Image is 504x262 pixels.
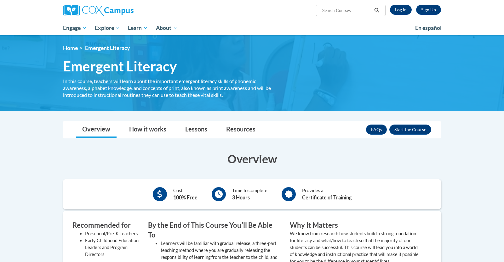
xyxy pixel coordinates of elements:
a: Log In [390,5,412,15]
span: Explore [95,24,120,32]
img: Cox Campus [63,5,134,16]
li: Early Childhood Education Leaders and Program Directors [85,237,139,258]
h3: Recommended for [72,220,139,230]
a: Overview [76,121,117,138]
a: Explore [91,21,124,35]
button: Enroll [389,125,431,135]
span: Emergent Literacy [85,45,130,51]
b: 100% Free [173,194,198,200]
span: Emergent Literacy [63,58,177,75]
a: Home [63,45,78,51]
h3: By the End of This Course Youʹll Be Able To [148,220,280,240]
div: Time to complete [232,187,267,201]
h3: Overview [63,151,441,167]
a: Lessons [179,121,214,138]
div: Provides a [302,187,352,201]
div: Cost [173,187,198,201]
h3: Why It Matters [290,220,422,230]
a: Resources [220,121,262,138]
button: Search [372,7,381,14]
a: Cox Campus [63,5,183,16]
a: Register [416,5,441,15]
b: Certificate of Training [302,194,352,200]
span: About [156,24,177,32]
a: Engage [59,21,91,35]
b: 3 Hours [232,194,250,200]
a: FAQs [366,125,387,135]
a: Learn [124,21,152,35]
input: Search Courses [322,7,372,14]
div: Main menu [54,21,450,35]
span: En español [415,25,442,31]
a: How it works [123,121,173,138]
span: Engage [63,24,87,32]
div: In this course, teachers will learn about the important emergent literacy skills of phonemic awar... [63,78,280,98]
li: Preschool/Pre-K Teachers [85,230,139,237]
a: En español [411,21,446,35]
a: About [152,21,181,35]
span: Learn [128,24,148,32]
